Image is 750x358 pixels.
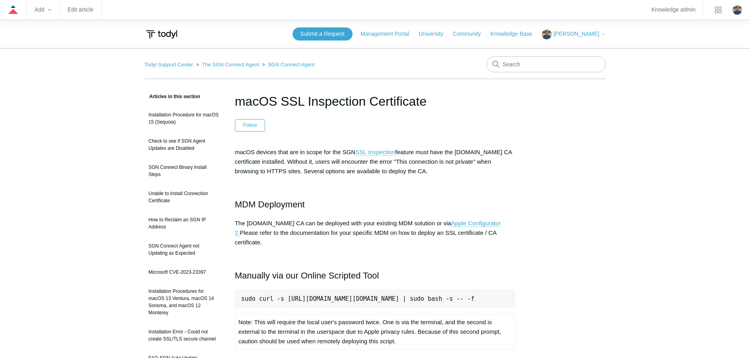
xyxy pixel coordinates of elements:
[194,62,260,68] li: The SGN Connect Agent
[419,30,451,38] a: University
[145,107,223,130] a: Installation Procedure for macOS 15 (Sequoia)
[235,290,516,308] pre: sudo curl -s [URL][DOMAIN_NAME][DOMAIN_NAME] | sudo bash -s -- -f
[145,324,223,346] a: Installation Error - Could not create SSL/TLS secure channel
[235,314,515,350] td: Note: This will require the local user's password twice. One is via the terminal, and the second ...
[235,119,266,131] button: Follow Article
[145,160,223,182] a: SGN Connect Binary Install Steps
[268,62,314,68] a: SGN Connect Agent
[145,134,223,156] a: Check to see if SGN Agent Updates are Disabled
[202,62,259,68] a: The SGN Connect Agent
[145,62,193,68] a: Todyl Support Center
[733,5,742,15] zd-hc-trigger: Click your profile icon to open the profile menu
[145,62,195,68] li: Todyl Support Center
[145,212,223,234] a: How to Reclaim an SGN IP Address
[68,8,93,12] a: Edit article
[651,8,696,12] a: Knowledge admin
[355,149,395,156] a: SSL Inspection
[235,219,516,247] p: The [DOMAIN_NAME] CA can be deployed with your existing MDM solution or via Please refer to the d...
[453,30,489,38] a: Community
[145,186,223,208] a: Unable to Install Connection Certificate
[553,31,599,37] span: [PERSON_NAME]
[145,94,200,99] span: Articles in this section
[145,265,223,280] a: Microsoft CVE-2023-23397
[235,269,516,283] h2: Manually via our Online Scripted Tool
[145,284,223,320] a: Installation Procedures for macOS 13 Ventura, macOS 14 Sonoma, and macOS 12 Monterey
[235,147,516,176] p: macOS devices that are in scope for the SGN feature must have the [DOMAIN_NAME] CA certificate in...
[260,62,314,68] li: SGN Connect Agent
[733,5,742,15] img: user avatar
[35,8,51,12] zd-hc-trigger: Add
[235,197,516,211] h2: MDM Deployment
[486,56,606,72] input: Search
[145,27,178,42] img: Todyl Support Center Help Center home page
[490,30,540,38] a: Knowledge Base
[293,27,353,41] a: Submit a Request
[235,92,516,111] h1: macOS SSL Inspection Certificate
[235,220,501,236] a: Apple Configurator 2.
[360,30,417,38] a: Management Portal
[542,29,605,39] button: [PERSON_NAME]
[145,238,223,261] a: SGN Connect Agent not Updating as Expected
